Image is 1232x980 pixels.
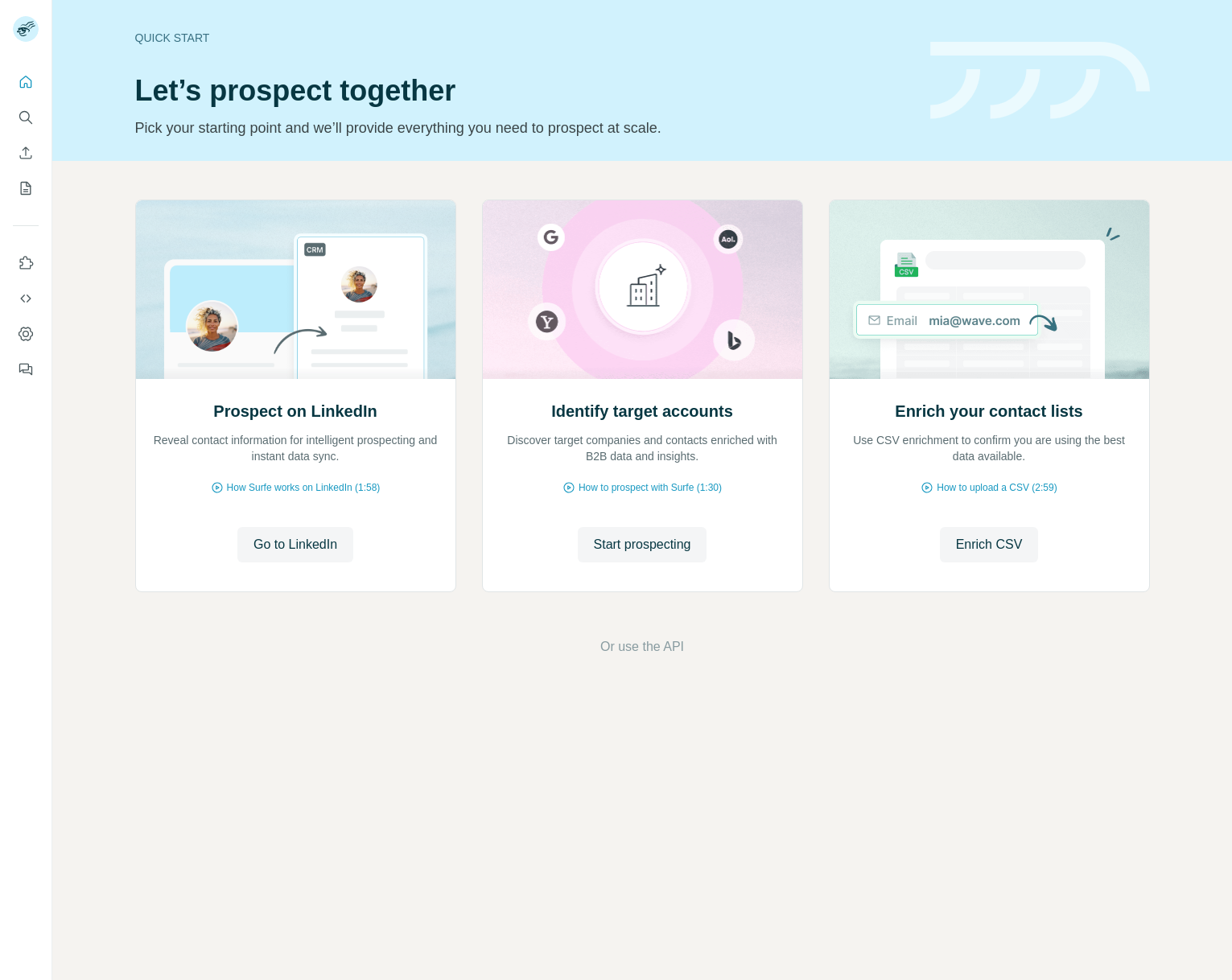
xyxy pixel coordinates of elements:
[937,480,1057,495] span: How to upload a CSV (2:59)
[930,42,1150,120] img: banner
[600,637,684,657] button: Or use the API
[594,535,691,554] span: Start prospecting
[579,480,722,495] span: How to prospect with Surfe (1:30)
[13,249,39,278] button: Use Surfe on LinkedIn
[227,480,381,495] span: How Surfe works on LinkedIn (1:58)
[956,535,1023,554] span: Enrich CSV
[829,200,1150,379] img: Enrich your contact lists
[13,103,39,132] button: Search
[152,432,439,464] p: Reveal contact information for intelligent prospecting and instant data sync.
[213,400,377,422] h2: Prospect on LinkedIn
[135,75,911,107] h1: Let’s prospect together
[13,174,39,203] button: My lists
[13,68,39,97] button: Quick start
[135,30,911,46] div: Quick start
[237,527,353,562] button: Go to LinkedIn
[135,200,456,379] img: Prospect on LinkedIn
[13,355,39,384] button: Feedback
[940,527,1039,562] button: Enrich CSV
[13,319,39,348] button: Dashboard
[13,284,39,313] button: Use Surfe API
[499,432,786,464] p: Discover target companies and contacts enriched with B2B data and insights.
[253,535,337,554] span: Go to LinkedIn
[551,400,733,422] h2: Identify target accounts
[13,138,39,167] button: Enrich CSV
[846,432,1133,464] p: Use CSV enrichment to confirm you are using the best data available.
[895,400,1082,422] h2: Enrich your contact lists
[482,200,803,379] img: Identify target accounts
[135,117,911,139] p: Pick your starting point and we’ll provide everything you need to prospect at scale.
[578,527,707,562] button: Start prospecting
